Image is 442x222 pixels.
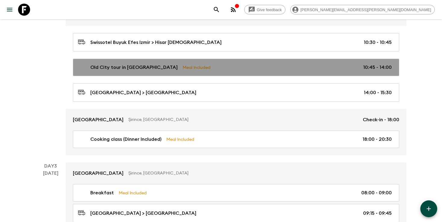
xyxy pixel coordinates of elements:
p: Breakfast [90,189,114,196]
p: Check-in - 18:00 [363,116,399,123]
p: 08:00 - 09:00 [361,189,392,196]
p: Old City tour in [GEOGRAPHIC_DATA] [90,64,178,71]
button: menu [4,4,16,16]
p: Meal Included [182,64,210,71]
p: 09:15 - 09:45 [363,210,392,217]
a: [GEOGRAPHIC_DATA]Şirince, [GEOGRAPHIC_DATA]Check-in - 18:00 [66,109,406,131]
p: 14:00 - 15:30 [364,89,392,96]
p: [GEOGRAPHIC_DATA] [73,170,123,177]
p: Şirince, [GEOGRAPHIC_DATA] [128,170,394,176]
button: search adventures [210,4,223,16]
p: Cooking class (Dinner Included) [90,136,161,143]
span: Give feedback [254,8,285,12]
p: 10:30 - 10:45 [364,39,392,46]
a: Cooking class (Dinner Included)Meal Included18:00 - 20:30 [73,131,399,148]
a: BreakfastMeal Included08:00 - 09:00 [73,184,399,202]
p: 10:45 - 14:00 [363,64,392,71]
a: [GEOGRAPHIC_DATA]Şirince, [GEOGRAPHIC_DATA] [66,162,406,184]
p: [GEOGRAPHIC_DATA] > [GEOGRAPHIC_DATA] [90,89,196,96]
p: [GEOGRAPHIC_DATA] [73,116,123,123]
p: Swissotel Buyuk Efes Izmir > Hisar [DEMOGRAPHIC_DATA] [90,39,222,46]
p: Meal Included [119,190,147,196]
a: [GEOGRAPHIC_DATA] > [GEOGRAPHIC_DATA]14:00 - 15:30 [73,83,399,102]
a: Give feedback [244,5,285,14]
span: [PERSON_NAME][EMAIL_ADDRESS][PERSON_NAME][DOMAIN_NAME] [297,8,434,12]
p: Day 3 [36,162,66,170]
div: [PERSON_NAME][EMAIL_ADDRESS][PERSON_NAME][DOMAIN_NAME] [290,5,435,14]
p: Şirince, [GEOGRAPHIC_DATA] [128,117,358,123]
p: Meal Included [166,136,194,143]
p: 18:00 - 20:30 [363,136,392,143]
a: Swissotel Buyuk Efes Izmir > Hisar [DEMOGRAPHIC_DATA]10:30 - 10:45 [73,33,399,51]
p: [GEOGRAPHIC_DATA] > [GEOGRAPHIC_DATA] [90,210,196,217]
a: Old City tour in [GEOGRAPHIC_DATA]Meal Included10:45 - 14:00 [73,59,399,76]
